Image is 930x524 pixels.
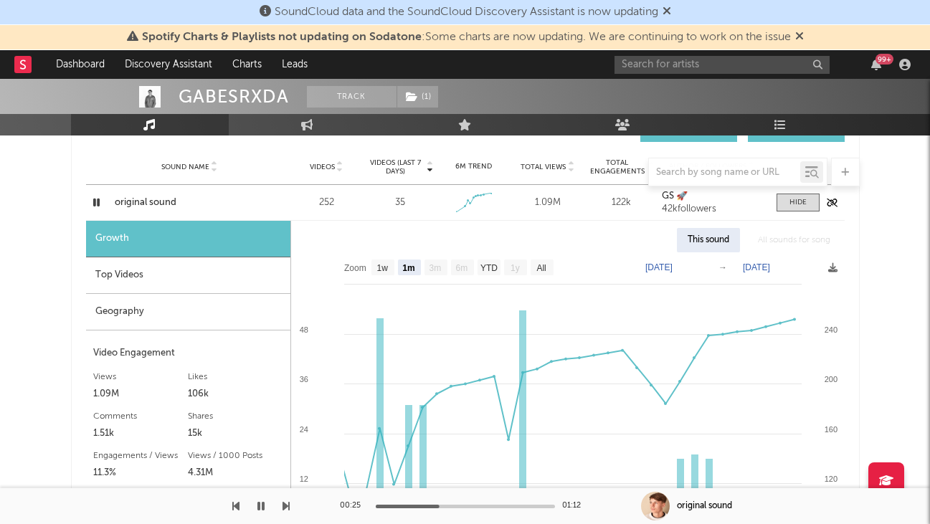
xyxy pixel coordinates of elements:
[344,263,366,273] text: Zoom
[662,191,688,201] strong: GS 🚀
[615,56,830,74] input: Search for artists
[86,294,290,330] div: Geography
[299,325,308,334] text: 48
[511,263,520,273] text: 1y
[188,465,283,482] div: 4.31M
[179,86,289,108] div: GABESRXDA
[188,425,283,442] div: 15k
[871,59,881,70] button: 99+
[46,50,115,79] a: Dashboard
[188,386,283,403] div: 106k
[340,497,369,515] div: 00:25
[222,50,272,79] a: Charts
[645,262,673,272] text: [DATE]
[455,263,468,273] text: 6m
[562,497,591,515] div: 01:12
[824,325,837,334] text: 240
[115,50,222,79] a: Discovery Assistant
[663,6,671,18] span: Dismiss
[93,465,189,482] div: 11.3%
[649,167,800,178] input: Search by song name or URL
[299,475,308,483] text: 12
[142,32,791,43] span: : Some charts are now updating. We are continuing to work on the issue
[824,475,837,483] text: 120
[514,196,581,210] div: 1.09M
[824,375,837,384] text: 200
[93,368,189,386] div: Views
[677,228,740,252] div: This sound
[115,196,265,210] a: original sound
[662,204,761,214] div: 42k followers
[743,262,770,272] text: [DATE]
[272,50,318,79] a: Leads
[536,263,546,273] text: All
[376,263,388,273] text: 1w
[93,386,189,403] div: 1.09M
[142,32,422,43] span: Spotify Charts & Playlists not updating on Sodatone
[86,257,290,294] div: Top Videos
[662,191,761,201] a: GS 🚀
[93,425,189,442] div: 1.51k
[397,86,439,108] span: ( 1 )
[299,375,308,384] text: 36
[795,32,804,43] span: Dismiss
[188,368,283,386] div: Likes
[93,408,189,425] div: Comments
[429,263,441,273] text: 3m
[188,447,283,465] div: Views / 1000 Posts
[395,196,405,210] div: 35
[677,500,732,513] div: original sound
[718,262,727,272] text: →
[307,86,397,108] button: Track
[397,86,438,108] button: (1)
[93,447,189,465] div: Engagements / Views
[86,221,290,257] div: Growth
[588,196,655,210] div: 122k
[876,54,893,65] div: 99 +
[299,425,308,434] text: 24
[93,345,283,362] div: Video Engagement
[747,228,841,252] div: All sounds for song
[402,263,414,273] text: 1m
[188,408,283,425] div: Shares
[824,425,837,434] text: 160
[293,196,360,210] div: 252
[275,6,658,18] span: SoundCloud data and the SoundCloud Discovery Assistant is now updating
[480,263,497,273] text: YTD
